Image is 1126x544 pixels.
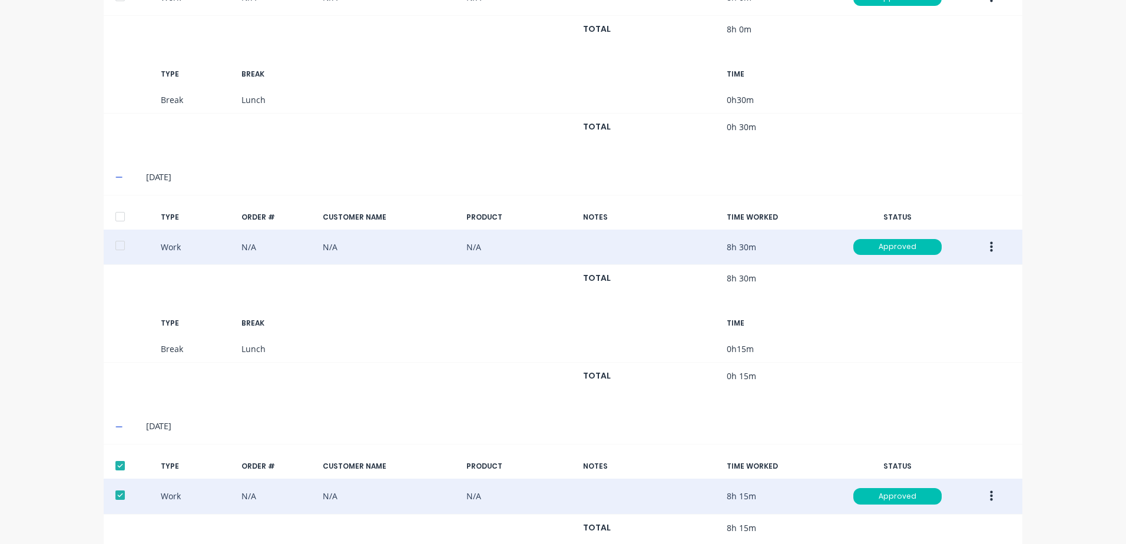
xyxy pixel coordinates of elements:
[844,212,951,223] div: STATUS
[583,461,717,472] div: NOTES
[466,212,574,223] div: PRODUCT
[241,461,313,472] div: ORDER #
[853,488,942,505] div: Approved
[844,461,951,472] div: STATUS
[727,461,834,472] div: TIME WORKED
[241,318,313,329] div: BREAK
[323,461,457,472] div: CUSTOMER NAME
[161,212,233,223] div: TYPE
[727,318,834,329] div: TIME
[161,69,233,79] div: TYPE
[146,171,1011,184] div: [DATE]
[161,318,233,329] div: TYPE
[241,212,313,223] div: ORDER #
[161,461,233,472] div: TYPE
[241,69,313,79] div: BREAK
[466,461,574,472] div: PRODUCT
[146,420,1011,433] div: [DATE]
[853,239,942,256] div: Approved
[727,69,834,79] div: TIME
[583,212,717,223] div: NOTES
[323,212,457,223] div: CUSTOMER NAME
[727,212,834,223] div: TIME WORKED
